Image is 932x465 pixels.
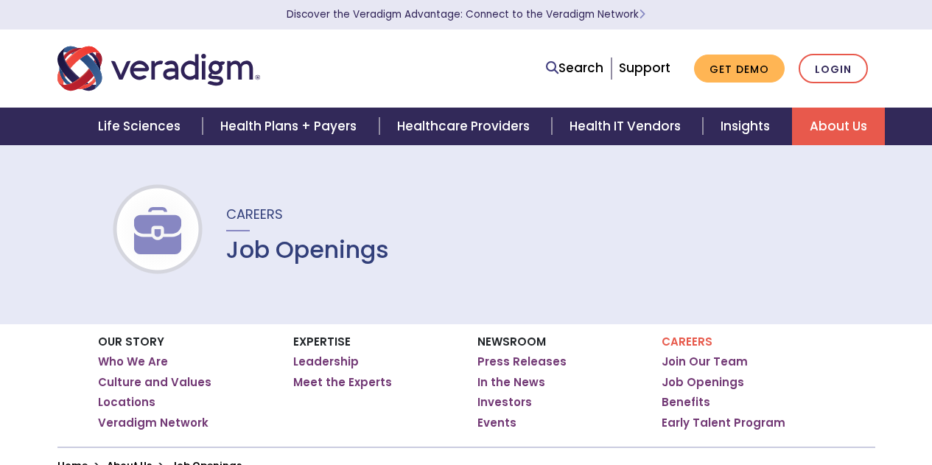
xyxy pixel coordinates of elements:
a: Culture and Values [98,375,211,390]
a: Support [619,59,670,77]
img: Veradigm logo [57,44,260,93]
a: Leadership [293,354,359,369]
a: Early Talent Program [662,416,785,430]
a: Life Sciences [80,108,203,145]
a: Health IT Vendors [552,108,703,145]
span: Careers [226,205,283,223]
a: Healthcare Providers [379,108,552,145]
a: Locations [98,395,155,410]
a: Events [477,416,516,430]
a: Login [799,54,868,84]
a: In the News [477,375,545,390]
a: Join Our Team [662,354,748,369]
a: Investors [477,395,532,410]
h1: Job Openings [226,236,389,264]
a: Veradigm Network [98,416,209,430]
span: Learn More [639,7,645,21]
a: Benefits [662,395,710,410]
a: About Us [792,108,885,145]
a: Insights [703,108,792,145]
a: Who We Are [98,354,168,369]
a: Job Openings [662,375,744,390]
a: Press Releases [477,354,567,369]
a: Get Demo [694,55,785,83]
a: Search [546,58,603,78]
a: Discover the Veradigm Advantage: Connect to the Veradigm NetworkLearn More [287,7,645,21]
a: Meet the Experts [293,375,392,390]
a: Health Plans + Payers [203,108,379,145]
